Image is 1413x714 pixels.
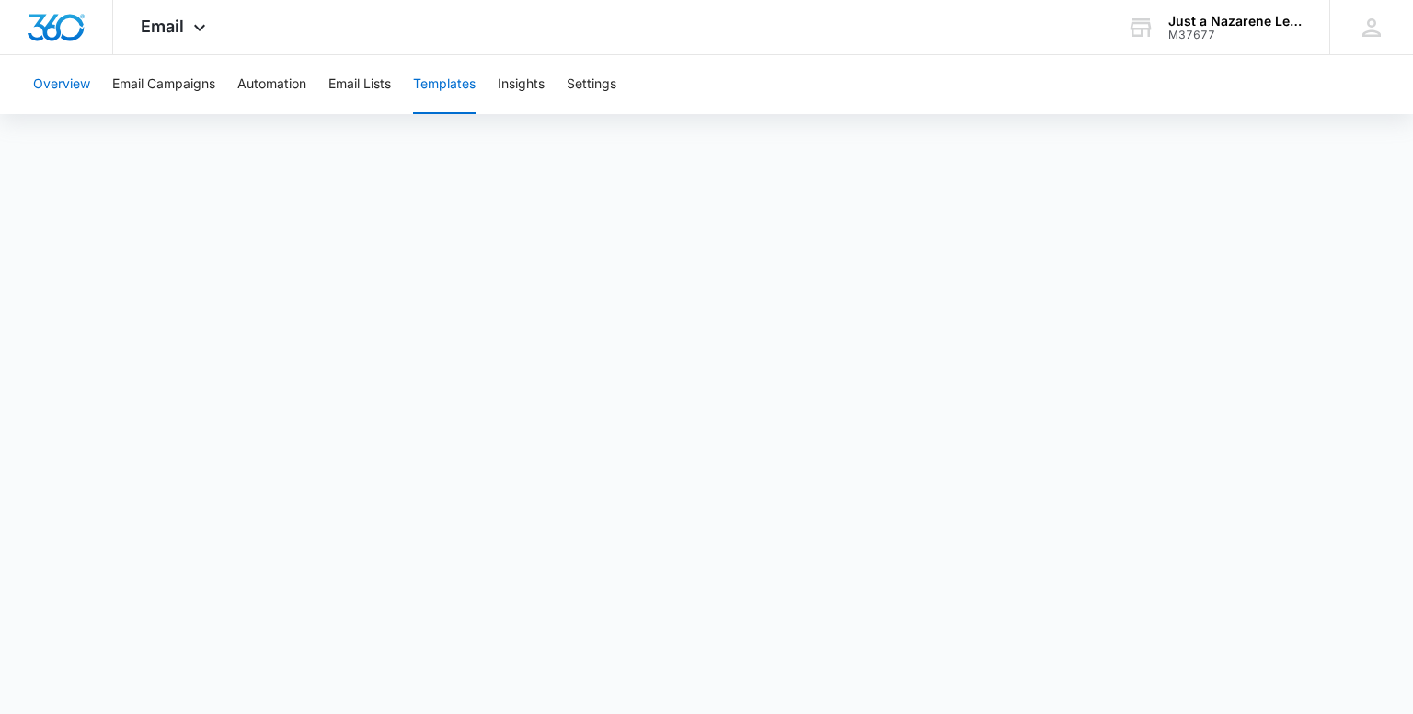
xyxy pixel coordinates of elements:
button: Email Campaigns [112,55,215,114]
div: account name [1168,14,1303,29]
button: Email Lists [328,55,391,114]
span: Email [141,17,184,36]
button: Insights [498,55,545,114]
button: Templates [413,55,476,114]
button: Settings [567,55,616,114]
button: Automation [237,55,306,114]
button: Overview [33,55,90,114]
div: account id [1168,29,1303,41]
